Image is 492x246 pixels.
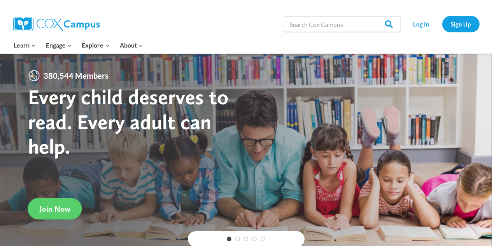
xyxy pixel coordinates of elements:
span: Engage [46,40,72,50]
span: Explore [82,40,110,50]
strong: Every child deserves to read. Every adult can help. [28,84,229,159]
span: 380,544 Members [40,69,112,82]
a: 1 [227,237,231,241]
span: Join Now [40,204,70,214]
nav: Secondary Navigation [404,16,480,32]
a: Sign Up [442,16,480,32]
a: 3 [244,237,249,241]
a: Log In [404,16,438,32]
a: 2 [235,237,240,241]
img: Cox Campus [13,17,100,31]
span: Learn [14,40,36,50]
a: 4 [252,237,257,241]
a: 5 [261,237,265,241]
input: Search Cox Campus [284,16,401,32]
a: Join Now [28,198,82,219]
nav: Primary Navigation [9,37,148,53]
span: About [120,40,143,50]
